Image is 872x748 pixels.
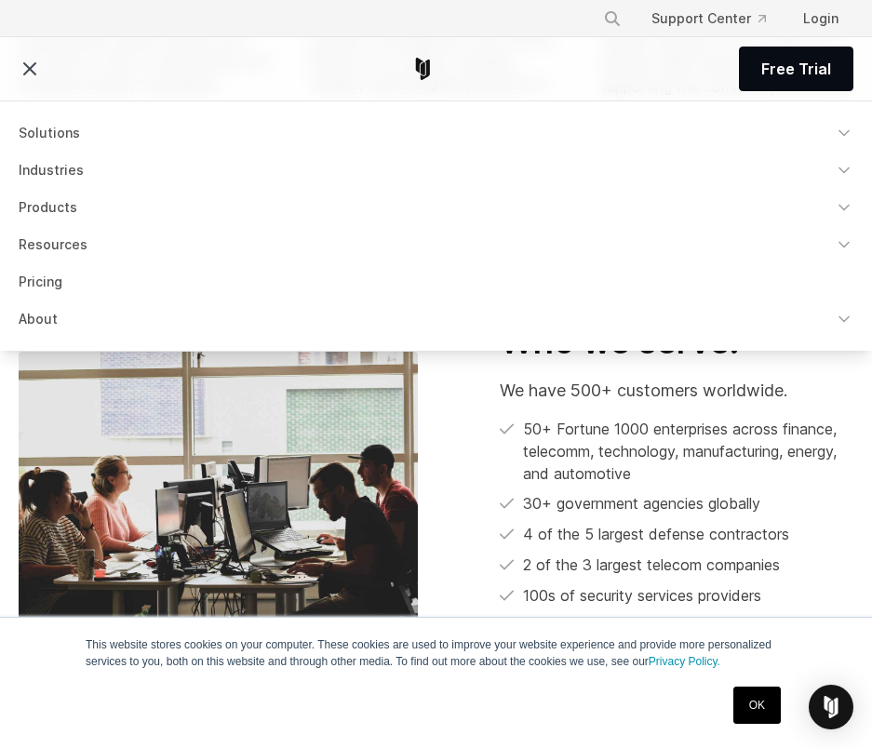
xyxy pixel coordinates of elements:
p: This website stores cookies on your computer. These cookies are used to improve your website expe... [86,636,786,670]
img: CORE_Customers-Worldwide [19,352,418,621]
a: Solutions [7,116,865,150]
p: We have 500+ customers worldwide. [500,378,854,403]
a: Privacy Policy. [649,655,720,668]
a: Pricing [7,265,865,299]
li: 100s of independent professionals [500,615,854,638]
a: About [7,302,865,336]
a: Products [7,191,865,224]
button: Search [596,2,629,35]
a: Resources [7,228,865,261]
div: Open Intercom Messenger [809,685,853,729]
span: Free Trial [761,58,831,80]
div: Navigation Menu [7,116,865,336]
li: 4 of the 5 largest defense contractors [500,523,854,546]
a: Industries [7,154,865,187]
li: 2 of the 3 largest telecom companies [500,554,854,577]
a: Support Center [637,2,781,35]
a: Corellium Home [411,58,435,80]
li: 50+ Fortune 1000 enterprises across finance, telecomm, technology, manufacturing, energy, and aut... [500,418,854,485]
a: Login [788,2,853,35]
a: OK [733,687,781,724]
a: Free Trial [739,47,853,91]
li: 30+ government agencies globally [500,492,854,515]
div: Navigation Menu [588,2,853,35]
li: 100s of security services providers [500,584,854,608]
